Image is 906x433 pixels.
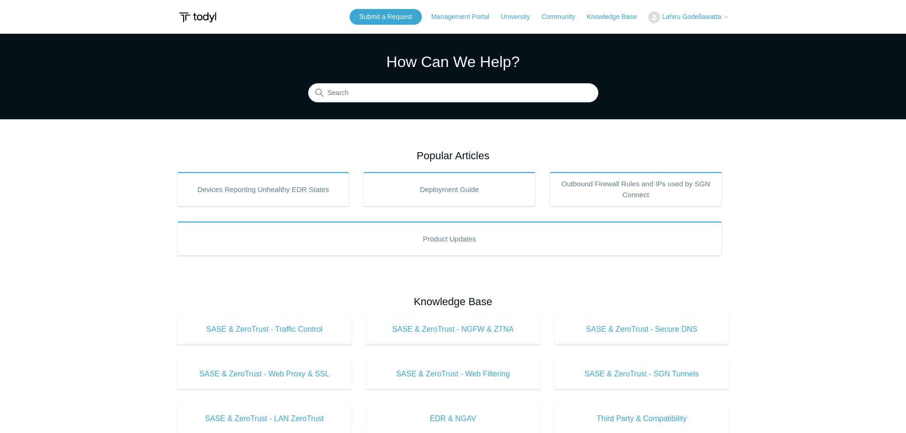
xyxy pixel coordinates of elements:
a: SASE & ZeroTrust - SGN Tunnels [555,359,729,389]
span: SASE & ZeroTrust - SGN Tunnels [569,368,715,380]
a: Product Updates [177,221,722,256]
a: Knowledge Base [587,12,646,22]
span: EDR & NGAV [380,413,526,424]
span: SASE & ZeroTrust - Web Proxy & SSL [192,368,338,380]
span: SASE & ZeroTrust - NGFW & ZTNA [380,324,526,335]
a: SASE & ZeroTrust - Web Filtering [366,359,540,389]
span: SASE & ZeroTrust - Secure DNS [569,324,715,335]
img: Todyl Support Center Help Center home page [177,9,218,26]
a: SASE & ZeroTrust - NGFW & ZTNA [366,314,540,345]
span: Third Party & Compatibility [569,413,715,424]
a: Community [542,12,585,22]
button: Lahiru Godellawatta [648,11,729,23]
a: Outbound Firewall Rules and IPs used by SGN Connect [550,172,722,206]
span: SASE & ZeroTrust - Web Filtering [380,368,526,380]
h1: How Can We Help? [308,50,598,73]
span: SASE & ZeroTrust - LAN ZeroTrust [192,413,338,424]
span: Lahiru Godellawatta [662,13,721,20]
a: SASE & ZeroTrust - Traffic Control [177,314,352,345]
h2: Popular Articles [177,148,729,164]
h2: Knowledge Base [177,294,729,309]
a: Management Portal [431,12,499,22]
a: Devices Reporting Unhealthy EDR States [177,172,350,206]
input: Search [308,84,598,103]
a: Submit a Request [350,9,421,25]
a: University [501,12,539,22]
span: SASE & ZeroTrust - Traffic Control [192,324,338,335]
a: SASE & ZeroTrust - Secure DNS [555,314,729,345]
a: SASE & ZeroTrust - Web Proxy & SSL [177,359,352,389]
a: Deployment Guide [363,172,536,206]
